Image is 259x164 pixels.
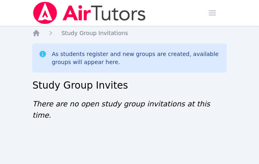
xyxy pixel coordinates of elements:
[61,29,128,37] a: Study Group Invitations
[32,79,226,92] h2: Study Group Invites
[61,30,128,36] span: Study Group Invitations
[32,100,210,119] span: There are no open study group invitations at this time.
[52,50,220,66] div: As students register and new groups are created, available groups will appear here.
[32,29,226,37] nav: Breadcrumb
[32,2,146,24] img: Air Tutors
